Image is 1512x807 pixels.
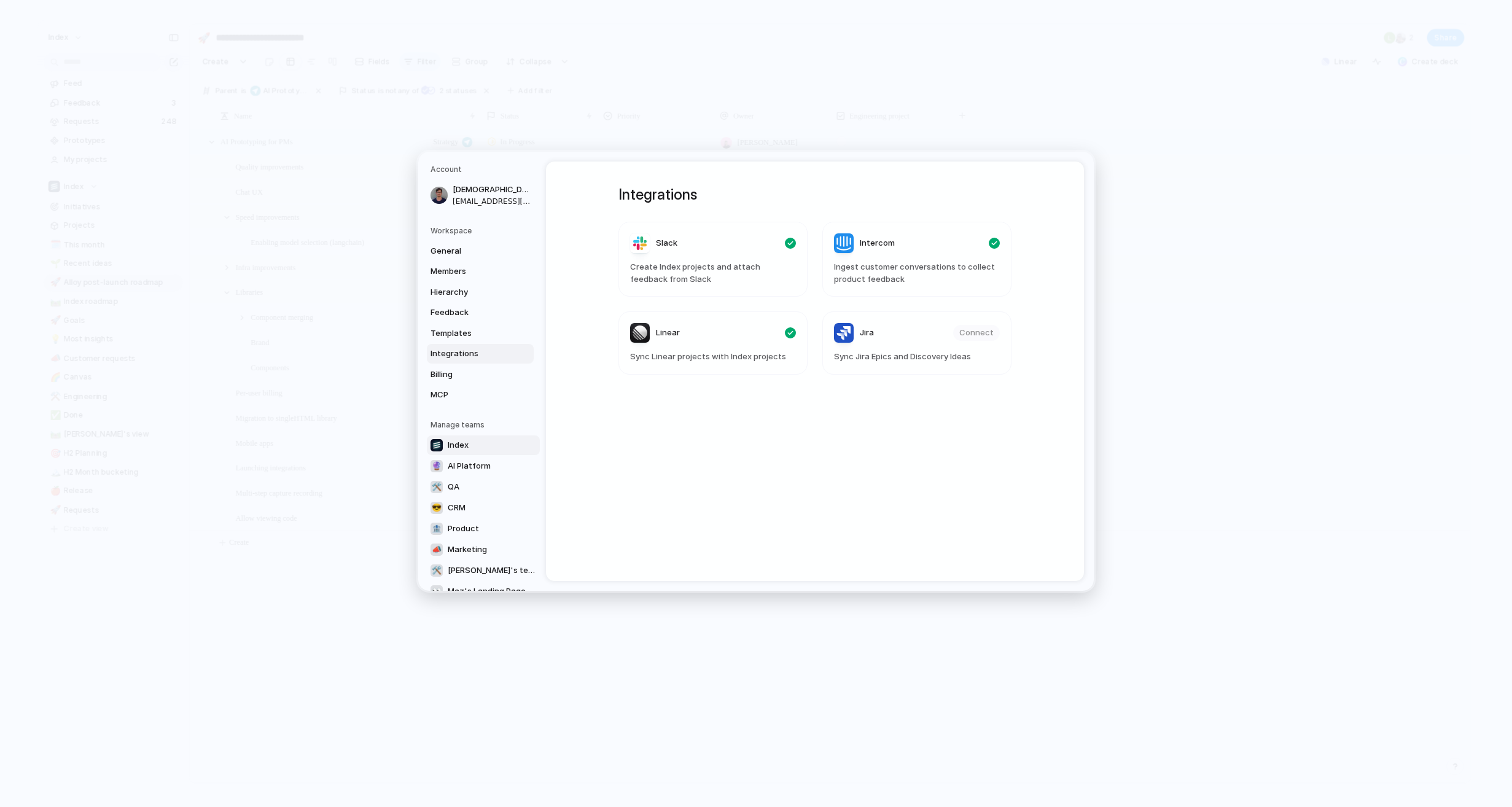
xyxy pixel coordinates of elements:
a: 📣Marketing [427,539,540,559]
a: Index [427,435,540,454]
div: 👀 [431,585,443,597]
span: MCP [431,389,509,401]
a: Members [427,262,534,281]
a: Feedback [427,303,534,322]
span: Marketing [448,544,487,556]
span: [DEMOGRAPHIC_DATA][PERSON_NAME] [453,184,531,196]
div: 📣 [431,543,443,555]
div: 🔮 [431,459,443,472]
span: AI Platform [448,460,491,472]
span: QA [448,481,459,493]
a: Templates [427,323,534,343]
a: MCP [427,385,534,405]
span: Sync Linear projects with Index projects [630,351,796,363]
a: 🛠️QA [427,477,540,496]
a: 👀Maz's Landing Page Demo [427,581,540,601]
span: Product [448,523,479,535]
span: Feedback [431,306,509,319]
h5: Workspace [431,225,534,236]
div: 🛠️ [431,480,443,493]
a: Hierarchy [427,282,534,302]
span: Billing [431,368,509,380]
h1: Integrations [618,184,1011,206]
span: Intercom [860,237,895,249]
a: 🔮AI Platform [427,456,540,475]
a: 🛠️[PERSON_NAME]'s team (do not delete) [427,560,540,580]
div: 🏦 [431,522,443,534]
span: Hierarchy [431,286,509,298]
span: Index [448,439,469,451]
span: Templates [431,327,509,339]
a: Integrations [427,344,534,364]
span: CRM [448,502,466,514]
div: 😎 [431,501,443,513]
h5: Manage teams [431,419,534,430]
span: [EMAIL_ADDRESS][DOMAIN_NAME] [453,195,531,206]
span: [PERSON_NAME]'s team (do not delete) [448,564,536,577]
span: Create Index projects and attach feedback from Slack [630,261,796,285]
span: Maz's Landing Page Demo [448,585,536,598]
a: 🏦Product [427,518,540,538]
h5: Account [431,164,534,175]
span: Integrations [431,348,509,360]
span: Jira [860,327,874,339]
span: Slack [656,237,677,249]
span: Ingest customer conversations to collect product feedback [834,261,1000,285]
a: General [427,241,534,260]
span: Members [431,265,509,278]
span: Sync Jira Epics and Discovery Ideas [834,351,1000,363]
a: Billing [427,364,534,384]
div: 🛠️ [431,564,443,576]
a: 😎CRM [427,497,540,517]
span: General [431,244,509,257]
span: Linear [656,327,680,339]
a: [DEMOGRAPHIC_DATA][PERSON_NAME][EMAIL_ADDRESS][DOMAIN_NAME] [427,180,534,211]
